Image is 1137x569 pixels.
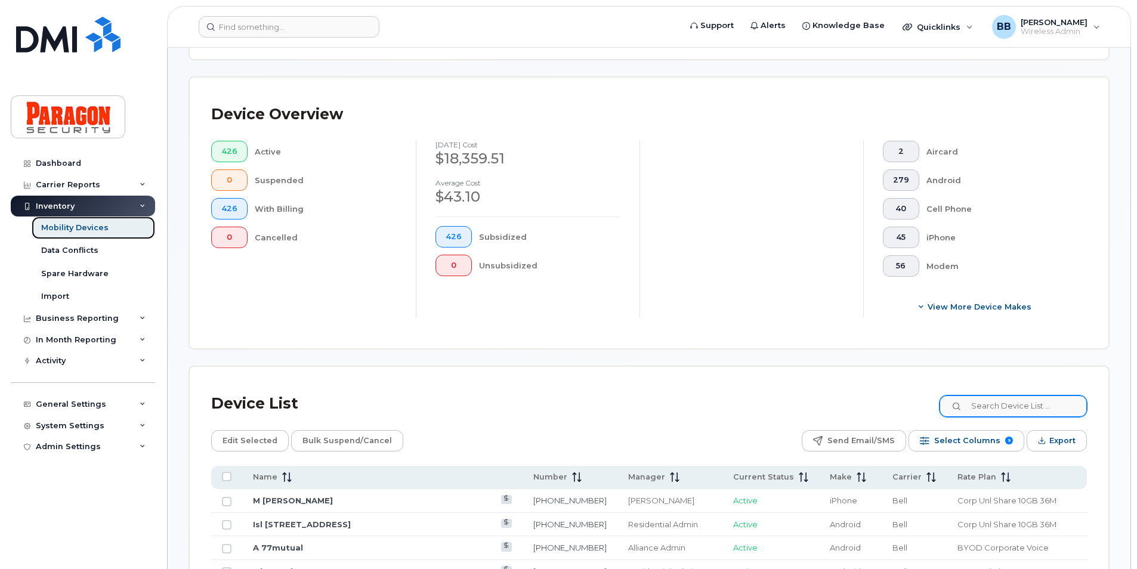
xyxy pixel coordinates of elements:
span: Send Email/SMS [827,432,895,450]
span: Support [700,20,734,32]
button: 40 [883,198,919,219]
span: Select Columns [934,432,1000,450]
span: Export [1049,432,1076,450]
button: 426 [211,198,248,219]
button: 56 [883,255,919,277]
button: 0 [211,227,248,248]
span: Corp Unl Share 10GB 36M [957,519,1056,529]
div: Suspended [255,169,397,191]
div: Device List [211,388,298,419]
span: iPhone [830,496,857,505]
a: Isl [STREET_ADDRESS] [253,519,351,529]
input: Search Device List ... [940,395,1087,417]
div: Active [255,141,397,162]
div: [PERSON_NAME] [628,495,712,506]
button: Select Columns 9 [909,430,1024,452]
a: [PHONE_NUMBER] [533,496,607,505]
span: Number [533,472,567,483]
button: 426 [435,226,472,248]
span: 2 [893,147,909,156]
span: Bell [892,543,907,552]
h4: Average cost [435,179,620,187]
span: Bell [892,496,907,505]
a: [PHONE_NUMBER] [533,543,607,552]
div: $43.10 [435,187,620,207]
a: Alerts [742,14,794,38]
div: Quicklinks [894,15,981,39]
div: Android [926,169,1068,191]
span: Quicklinks [917,22,960,32]
a: Support [682,14,742,38]
button: 0 [211,169,248,191]
span: View More Device Makes [928,301,1031,313]
span: 426 [221,204,237,214]
div: Cell Phone [926,198,1068,219]
span: Knowledge Base [812,20,885,32]
span: Bell [892,519,907,529]
span: 0 [446,261,462,270]
a: [PHONE_NUMBER] [533,519,607,529]
div: Subsidized [479,226,621,248]
span: Current Status [733,472,794,483]
span: BYOD Corporate Voice [957,543,1049,552]
span: 9 [1005,437,1013,444]
div: iPhone [926,227,1068,248]
span: Android [830,519,861,529]
span: Wireless Admin [1021,27,1087,36]
span: 426 [221,147,237,156]
a: View Last Bill [501,542,512,551]
span: Alerts [761,20,786,32]
span: 426 [446,232,462,242]
div: Device Overview [211,99,343,130]
a: A 77mutual [253,543,303,552]
div: With Billing [255,198,397,219]
button: Edit Selected [211,430,289,452]
button: Send Email/SMS [802,430,906,452]
h4: [DATE] cost [435,141,620,149]
div: Alliance Admin [628,542,712,553]
span: Name [253,472,277,483]
div: $18,359.51 [435,149,620,169]
div: Aircard [926,141,1068,162]
input: Find something... [199,16,379,38]
span: 0 [221,233,237,242]
span: BB [997,20,1011,34]
a: View Last Bill [501,519,512,528]
button: 426 [211,141,248,162]
a: M [PERSON_NAME] [253,496,333,505]
span: Active [733,496,758,505]
span: Make [830,472,852,483]
span: 279 [893,175,909,185]
button: 279 [883,169,919,191]
span: Rate Plan [957,472,996,483]
a: View Last Bill [501,495,512,504]
div: Residential Admin [628,519,712,530]
button: Export [1027,430,1087,452]
div: Cancelled [255,227,397,248]
span: 56 [893,261,909,271]
span: [PERSON_NAME] [1021,17,1087,27]
button: View More Device Makes [883,296,1068,317]
a: Knowledge Base [794,14,893,38]
span: Active [733,519,758,529]
button: Bulk Suspend/Cancel [291,430,403,452]
button: 45 [883,227,919,248]
span: 45 [893,233,909,242]
span: Active [733,543,758,552]
span: Corp Unl Share 10GB 36M [957,496,1056,505]
span: 0 [221,175,237,185]
button: 2 [883,141,919,162]
button: 0 [435,255,472,276]
span: Bulk Suspend/Cancel [302,432,392,450]
div: Barb Burling [984,15,1108,39]
span: Edit Selected [223,432,277,450]
div: Unsubsidized [479,255,621,276]
div: Modem [926,255,1068,277]
span: Manager [628,472,665,483]
span: Android [830,543,861,552]
span: Carrier [892,472,922,483]
span: 40 [893,204,909,214]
